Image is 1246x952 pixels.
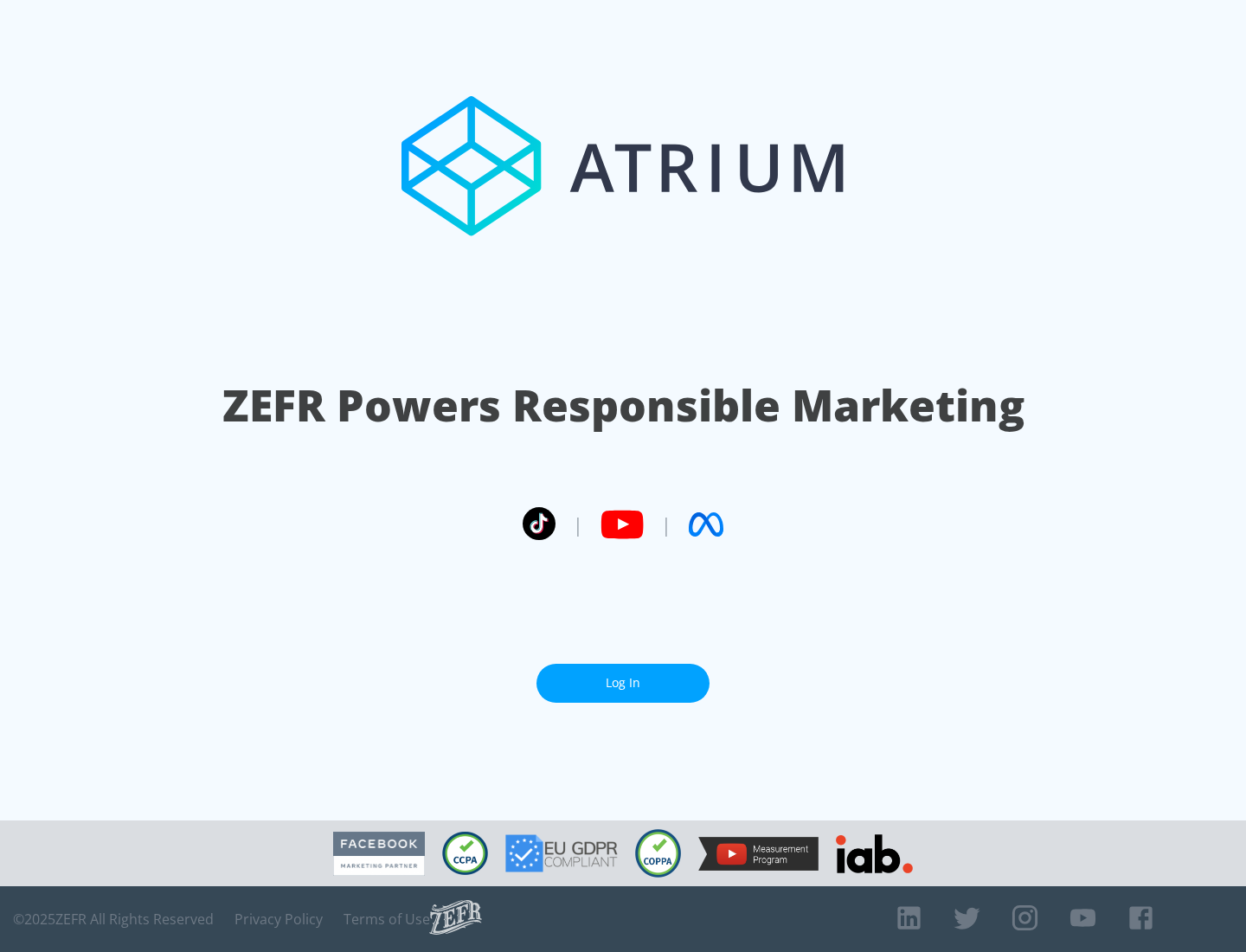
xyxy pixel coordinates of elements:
h1: ZEFR Powers Responsible Marketing [222,376,1024,435]
span: © 2025 ZEFR All Rights Reserved [13,910,214,928]
img: CCPA Compliant [442,832,488,875]
img: YouTube Measurement Program [698,837,819,871]
span: | [573,511,583,537]
img: GDPR Compliant [505,834,618,872]
a: Log In [536,664,710,703]
a: Privacy Policy [234,910,323,928]
img: COPPA Compliant [635,829,681,878]
span: | [661,511,671,537]
a: Terms of Use [344,910,430,928]
img: IAB [836,834,913,873]
img: Facebook Marketing Partner [333,832,425,876]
